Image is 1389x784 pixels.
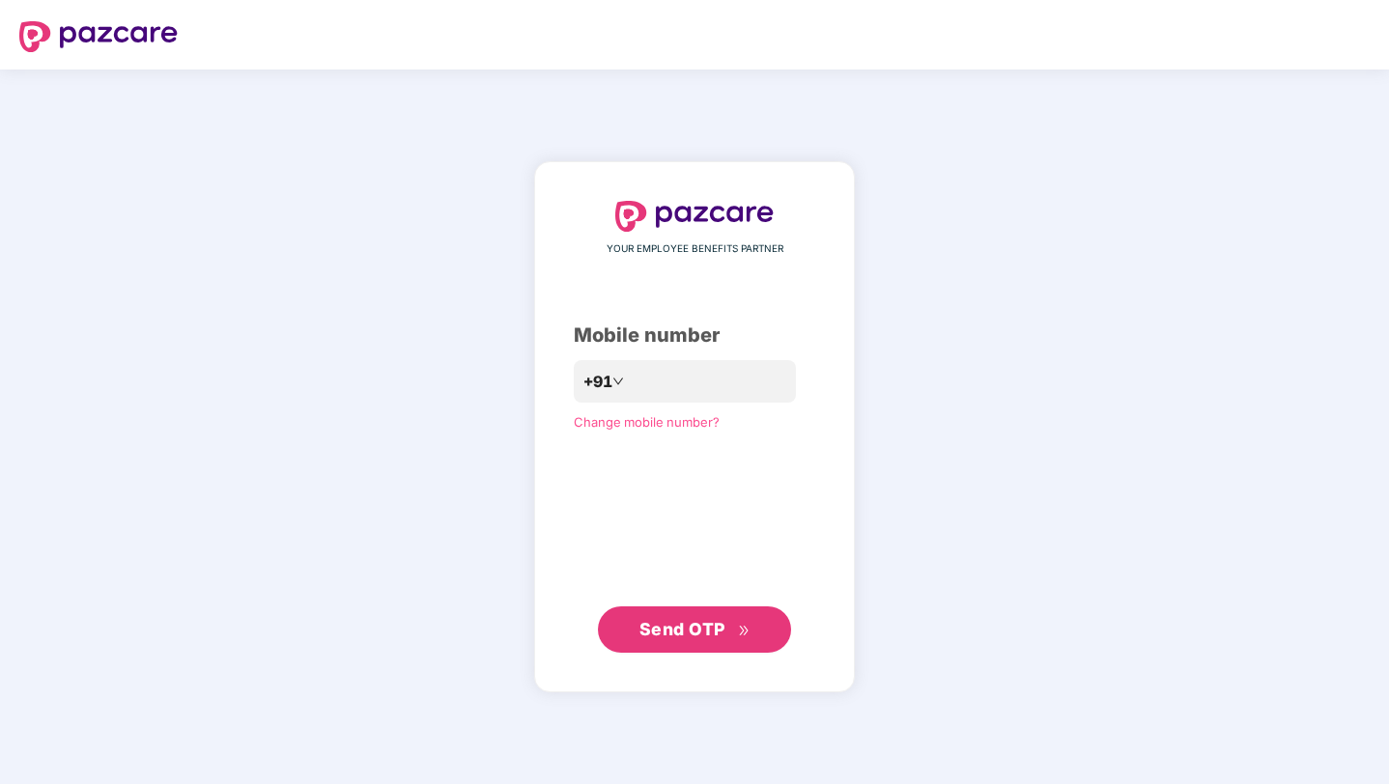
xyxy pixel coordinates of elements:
[639,619,725,639] span: Send OTP
[598,606,791,653] button: Send OTPdouble-right
[615,201,774,232] img: logo
[19,21,178,52] img: logo
[738,625,751,637] span: double-right
[574,321,815,350] div: Mobile number
[574,414,720,430] a: Change mobile number?
[607,241,783,257] span: YOUR EMPLOYEE BENEFITS PARTNER
[612,376,624,387] span: down
[583,370,612,394] span: +91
